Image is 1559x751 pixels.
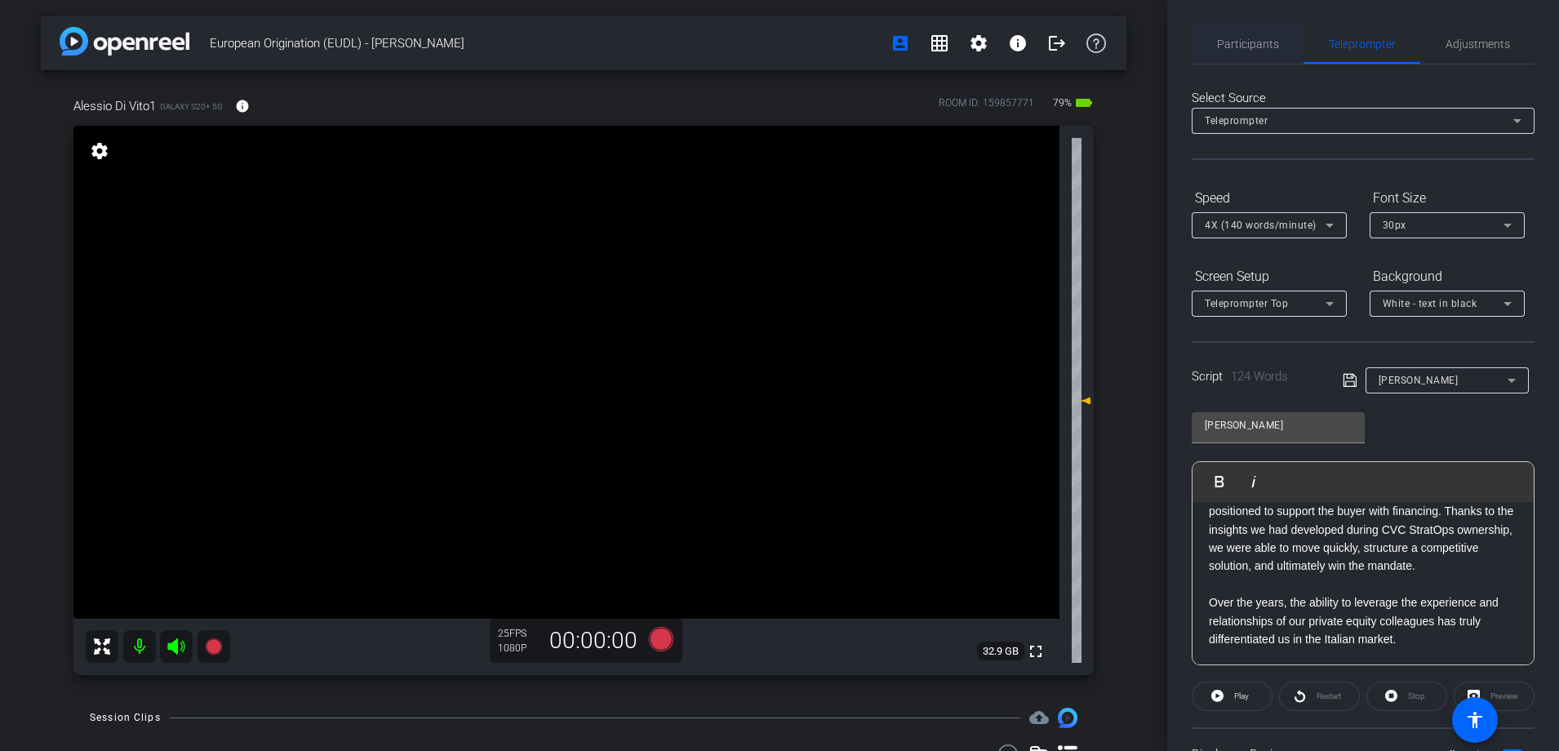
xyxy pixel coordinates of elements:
[88,141,111,161] mat-icon: settings
[509,628,526,639] span: FPS
[1192,263,1347,291] div: Screen Setup
[1205,220,1317,231] span: 4X (140 words/minute)
[1058,708,1077,727] img: Session clips
[1379,375,1459,386] span: [PERSON_NAME]
[1074,93,1094,113] mat-icon: battery_std
[1370,263,1525,291] div: Background
[498,627,539,640] div: 25
[1238,465,1269,498] button: Italic (⌘I)
[1234,691,1249,700] span: Play
[1050,90,1074,116] span: 79%
[160,100,223,113] span: Galaxy S20+ 5G
[73,97,156,115] span: Alessio Di Vito1
[1192,682,1273,711] button: Play
[930,33,949,53] mat-icon: grid_on
[1370,184,1525,212] div: Font Size
[1446,38,1510,50] span: Adjustments
[1026,642,1046,661] mat-icon: fullscreen
[1217,38,1279,50] span: Participants
[969,33,988,53] mat-icon: settings
[1029,708,1049,727] mat-icon: cloud_upload
[235,99,250,113] mat-icon: info
[1192,89,1535,108] div: Select Source
[1209,593,1517,648] p: Over the years, the ability to leverage the experience and relationships of our private equity co...
[1047,33,1067,53] mat-icon: logout
[1029,708,1049,727] span: Destinations for your clips
[1205,115,1268,127] span: Teleprompter
[1192,367,1320,386] div: Script
[1231,369,1288,384] span: 124 Words
[90,709,161,726] div: Session Clips
[939,96,1034,119] div: ROOM ID: 159857771
[1205,298,1288,309] span: Teleprompter Top
[1465,710,1485,730] mat-icon: accessibility
[1008,33,1028,53] mat-icon: info
[210,27,881,60] span: European Origination (EUDL) - [PERSON_NAME]
[1383,298,1477,309] span: White - text in black
[1072,391,1091,411] mat-icon: 0 dB
[1209,447,1517,575] p: A recent example is the financing of Genetic, a company previously owned by CVC’s Strategic Oppor...
[1329,38,1396,50] span: Teleprompter
[539,627,648,655] div: 00:00:00
[1205,415,1352,435] input: Title
[1383,220,1406,231] span: 30px
[891,33,910,53] mat-icon: account_box
[977,642,1024,661] span: 32.9 GB
[1204,465,1235,498] button: Bold (⌘B)
[60,27,189,56] img: app-logo
[498,642,539,655] div: 1080P
[1192,184,1347,212] div: Speed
